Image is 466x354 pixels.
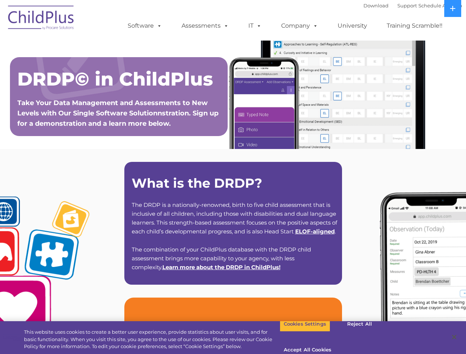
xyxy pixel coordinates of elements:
a: Software [120,18,169,33]
span: Take Your Data Management and Assessments to New Levels with Our Single Software Solutionnstratio... [17,99,218,128]
a: Learn more about the DRDP in ChildPlus [162,264,279,271]
span: DRDP© in ChildPlus [17,68,213,90]
a: Company [274,18,325,33]
button: Cookies Settings [280,316,330,332]
span: The combination of your ChildPlus database with the DRDP child assessment brings more capability ... [132,246,311,271]
button: Reject All [336,316,383,332]
a: Training Scramble!! [379,18,450,33]
font: | [363,3,462,8]
a: IT [241,18,269,33]
a: Support [397,3,417,8]
strong: What is the DRDP? [132,175,262,191]
a: Download [363,3,389,8]
a: Schedule A Demo [418,3,462,8]
a: Assessments [174,18,236,33]
img: ChildPlus by Procare Solutions [4,0,78,37]
span: The DRDP is a nationally-renowned, birth to five child assessment that is inclusive of all childr... [132,201,337,235]
button: Close [446,329,462,345]
a: University [330,18,374,33]
div: This website uses cookies to create a better user experience, provide statistics about user visit... [24,329,280,350]
a: ELOF-aligned [295,228,335,235]
span: ! [162,264,280,271]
